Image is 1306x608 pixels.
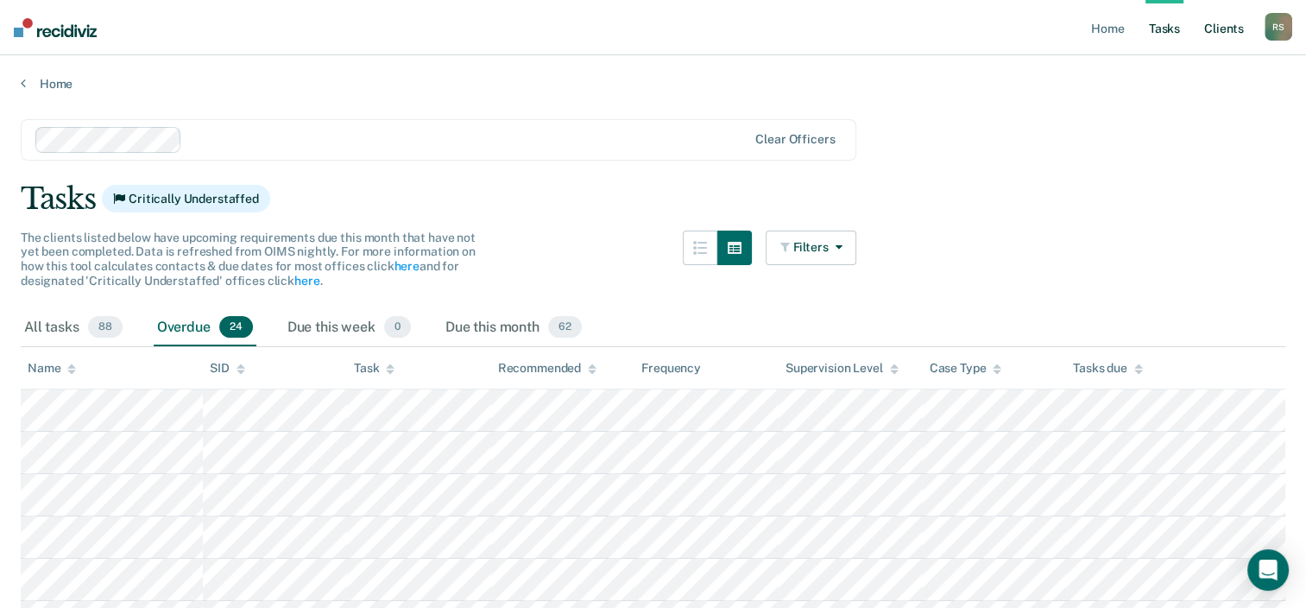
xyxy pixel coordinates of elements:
div: Clear officers [755,132,835,147]
span: The clients listed below have upcoming requirements due this month that have not yet been complet... [21,231,476,288]
img: Recidiviz [14,18,97,37]
div: Case Type [930,361,1002,376]
div: Due this month [442,309,585,347]
span: 88 [88,316,123,339]
div: Frequency [641,361,701,376]
div: SID [210,361,245,376]
div: Due this week [284,309,414,347]
span: Critically Understaffed [102,185,270,212]
div: R S [1265,13,1292,41]
div: Supervision Level [785,361,899,376]
div: Overdue [154,309,256,347]
div: Recommended [498,361,596,376]
div: Name [28,361,76,376]
div: Open Intercom Messenger [1247,549,1289,591]
div: Tasks [21,181,1285,217]
span: 0 [384,316,411,339]
a: here [394,259,419,273]
div: Tasks due [1073,361,1143,376]
div: Task [354,361,394,376]
a: Home [21,76,1285,92]
a: here [294,274,319,288]
div: All tasks [21,309,126,347]
span: 62 [548,316,582,339]
button: Filters [766,231,857,265]
span: 24 [219,316,253,339]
